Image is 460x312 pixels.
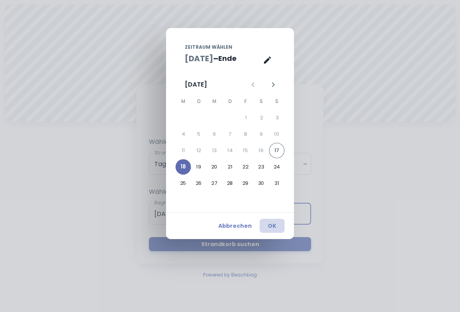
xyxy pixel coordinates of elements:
span: Samstag [254,94,268,109]
button: 19 [191,159,207,175]
span: Donnerstag [223,94,237,109]
div: [DATE] [185,80,207,89]
button: 27 [207,175,222,191]
span: Mittwoch [207,94,221,109]
button: Ende [218,53,237,64]
button: 29 [238,175,253,191]
h5: – [213,53,218,64]
button: 30 [253,175,269,191]
button: 17 [269,143,285,158]
button: OK [260,219,285,233]
button: 31 [269,175,285,191]
button: Abbrechen [215,219,255,233]
button: Nächster Monat [267,78,280,91]
button: 24 [269,159,285,175]
span: Sonntag [270,94,284,109]
button: 18 [175,159,191,175]
button: 20 [207,159,222,175]
button: Kalenderansicht ist geöffnet, zur Texteingabeansicht wechseln [260,52,275,68]
button: 23 [253,159,269,175]
button: 28 [222,175,238,191]
button: [DATE] [185,53,213,64]
button: 22 [238,159,253,175]
span: Montag [176,94,190,109]
button: 25 [175,175,191,191]
span: Dienstag [192,94,206,109]
span: Freitag [239,94,253,109]
button: 21 [222,159,238,175]
span: Zeitraum wählen [185,44,232,51]
button: 26 [191,175,207,191]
